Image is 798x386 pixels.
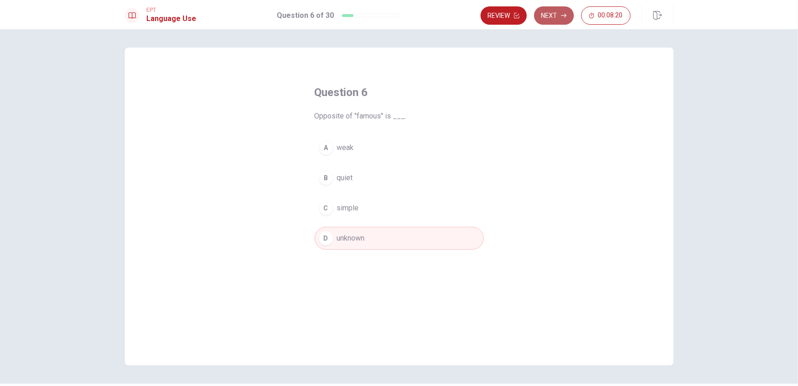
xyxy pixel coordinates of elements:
div: C [319,201,333,215]
button: Aweak [315,136,484,159]
button: Bquiet [315,166,484,189]
div: A [319,140,333,155]
span: unknown [337,233,365,244]
div: B [319,171,333,185]
span: 00:08:20 [598,12,623,19]
button: 00:08:20 [581,6,631,25]
span: weak [337,142,354,153]
button: Next [534,6,574,25]
h4: Question 6 [315,85,484,100]
h1: Question 6 of 30 [277,10,334,21]
button: Csimple [315,197,484,220]
span: EPT [147,7,197,13]
span: simple [337,203,359,214]
button: Dunknown [315,227,484,250]
span: Opposite of "famous" is ___. [315,111,484,122]
button: Review [481,6,527,25]
h1: Language Use [147,13,197,24]
span: quiet [337,172,353,183]
div: D [319,231,333,246]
